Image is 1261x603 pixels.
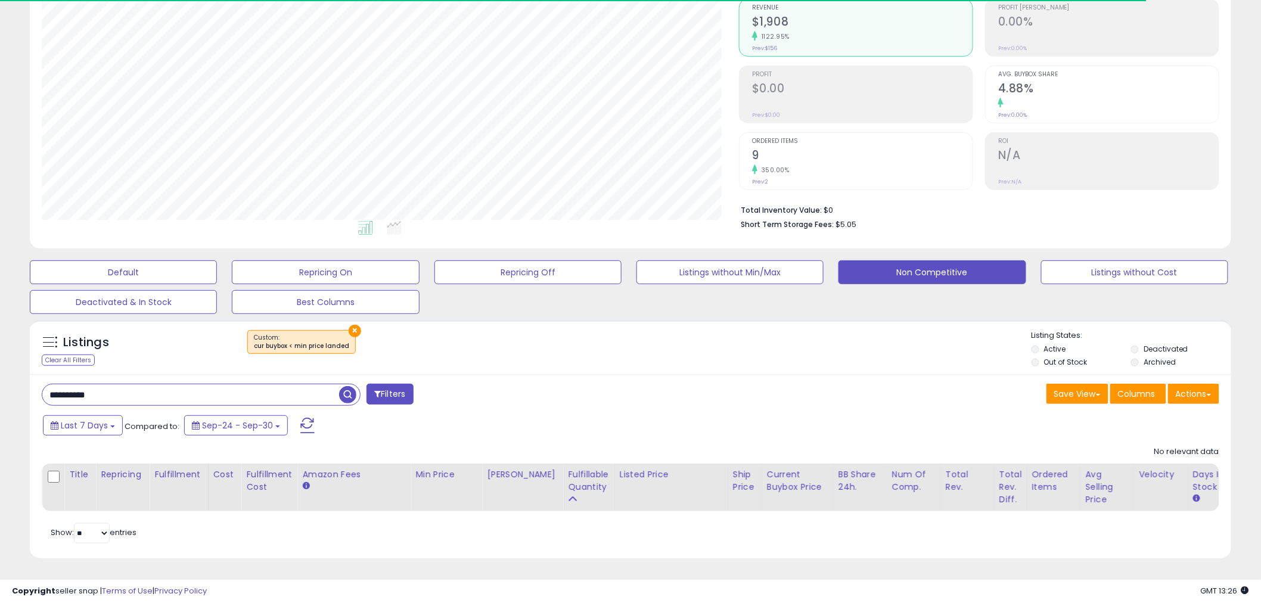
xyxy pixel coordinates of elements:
button: Non Competitive [838,260,1026,284]
button: Save View [1046,384,1108,404]
small: 1122.95% [757,32,790,41]
span: Revenue [752,5,973,11]
span: $5.05 [836,219,856,230]
div: Velocity [1139,468,1183,481]
button: Columns [1110,384,1166,404]
span: Compared to: [125,421,179,432]
div: Ship Price [733,468,757,493]
div: Avg Selling Price [1086,468,1129,506]
div: Cost [213,468,237,481]
div: Fulfillment Cost [246,468,292,493]
small: Prev: 0.00% [998,111,1027,119]
button: Repricing Off [434,260,622,284]
h2: N/A [998,148,1219,164]
h2: $1,908 [752,15,973,31]
span: Columns [1118,388,1156,400]
div: Listed Price [620,468,723,481]
div: BB Share 24h. [838,468,882,493]
span: Avg. Buybox Share [998,72,1219,78]
button: Repricing On [232,260,419,284]
span: Sep-24 - Sep-30 [202,419,273,431]
button: Deactivated & In Stock [30,290,217,314]
div: Min Price [415,468,477,481]
label: Active [1044,344,1066,354]
h2: 9 [752,148,973,164]
small: Prev: $156 [752,45,777,52]
button: Listings without Min/Max [636,260,824,284]
p: Listing States: [1032,330,1231,341]
h5: Listings [63,334,109,351]
a: Terms of Use [102,585,153,596]
span: Custom: [254,333,349,351]
label: Deactivated [1144,344,1188,354]
button: Listings without Cost [1041,260,1228,284]
small: Amazon Fees. [302,481,309,492]
div: Amazon Fees [302,468,405,481]
h2: 0.00% [998,15,1219,31]
small: Prev: 0.00% [998,45,1027,52]
h2: $0.00 [752,82,973,98]
a: Privacy Policy [154,585,207,596]
span: Last 7 Days [61,419,108,431]
div: seller snap | | [12,586,207,597]
span: Profit [PERSON_NAME] [998,5,1219,11]
div: Total Rev. [946,468,989,493]
div: Days In Stock [1193,468,1237,493]
label: Archived [1144,357,1176,367]
b: Total Inventory Value: [741,205,822,215]
button: Sep-24 - Sep-30 [184,415,288,436]
small: Days In Stock. [1193,493,1200,504]
div: Num of Comp. [892,468,936,493]
div: Repricing [101,468,144,481]
div: Current Buybox Price [767,468,828,493]
span: ROI [998,138,1219,145]
span: Ordered Items [752,138,973,145]
span: Profit [752,72,973,78]
button: × [349,325,361,337]
button: Best Columns [232,290,419,314]
small: Prev: N/A [998,178,1021,185]
b: Short Term Storage Fees: [741,219,834,229]
span: 2025-10-8 13:26 GMT [1201,585,1249,596]
div: Ordered Items [1032,468,1076,493]
div: cur buybox < min price landed [254,342,349,350]
button: Filters [367,384,413,405]
small: Prev: $0.00 [752,111,780,119]
button: Last 7 Days [43,415,123,436]
label: Out of Stock [1044,357,1088,367]
h2: 4.88% [998,82,1219,98]
li: $0 [741,202,1210,216]
div: Fulfillment [154,468,203,481]
button: Default [30,260,217,284]
div: Clear All Filters [42,355,95,366]
button: Actions [1168,384,1219,404]
small: 350.00% [757,166,790,175]
div: Total Rev. Diff. [999,468,1022,506]
span: Show: entries [51,527,136,538]
div: Fulfillable Quantity [568,468,609,493]
div: No relevant data [1154,446,1219,458]
strong: Copyright [12,585,55,596]
small: Prev: 2 [752,178,768,185]
div: Title [69,468,91,481]
div: [PERSON_NAME] [487,468,558,481]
